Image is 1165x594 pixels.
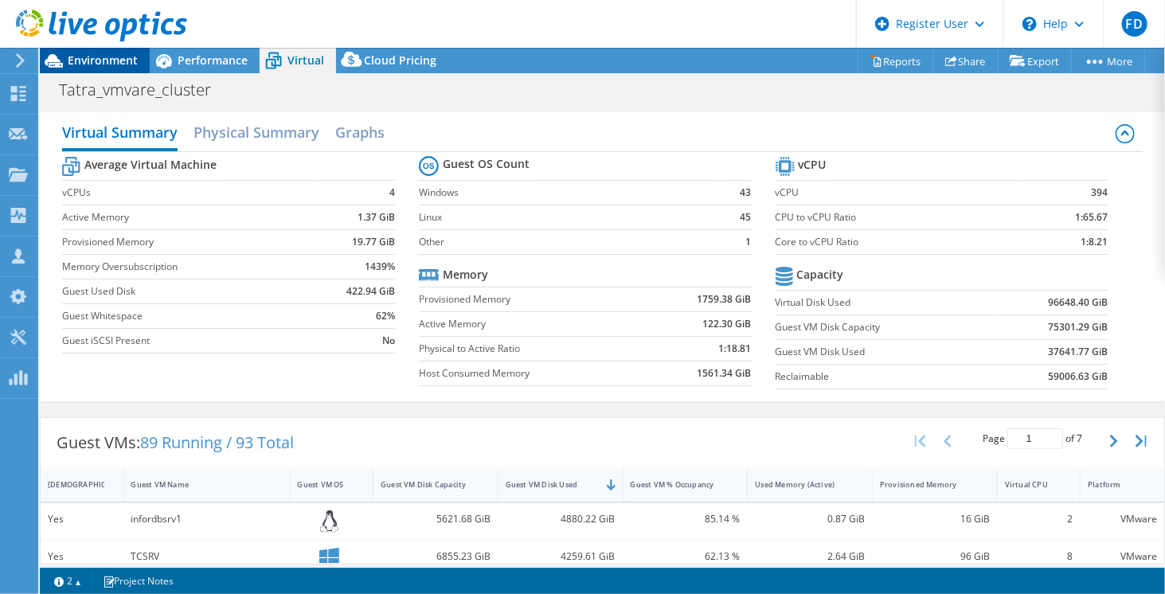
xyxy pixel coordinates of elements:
[1005,510,1073,528] div: 2
[1048,295,1108,311] b: 96648.40 GiB
[62,234,315,250] label: Provisioned Memory
[719,341,752,357] b: 1:18.81
[1088,548,1157,565] div: VMware
[381,548,491,565] div: 6855.23 GiB
[48,510,116,528] div: Yes
[506,510,616,528] div: 4880.22 GiB
[1091,185,1108,201] b: 394
[880,510,990,528] div: 16 GiB
[131,479,264,490] div: Guest VM Name
[43,571,92,591] a: 2
[1088,479,1138,490] div: Platform
[62,333,315,349] label: Guest iSCSI Present
[776,295,993,311] label: Virtual Disk Used
[776,369,993,385] label: Reclaimable
[381,479,471,490] div: Guest VM Disk Capacity
[1048,319,1108,335] b: 75301.29 GiB
[933,49,999,73] a: Share
[62,283,315,299] label: Guest Used Disk
[746,234,752,250] b: 1
[858,49,934,73] a: Reports
[48,479,97,490] div: [DEMOGRAPHIC_DATA]
[1007,428,1063,449] input: jump to page
[298,479,347,490] div: Guest VM OS
[1005,548,1073,565] div: 8
[178,53,248,68] span: Performance
[62,308,315,324] label: Guest Whitespace
[506,548,616,565] div: 4259.61 GiB
[880,548,990,565] div: 96 GiB
[41,418,310,467] div: Guest VMs:
[419,291,647,307] label: Provisioned Memory
[1071,49,1145,73] a: More
[1122,11,1147,37] span: FD
[84,157,217,173] b: Average Virtual Machine
[1022,17,1037,31] svg: \n
[62,185,315,201] label: vCPUs
[703,316,752,332] b: 122.30 GiB
[419,185,721,201] label: Windows
[194,116,319,148] h2: Physical Summary
[776,319,993,335] label: Guest VM Disk Capacity
[1048,344,1108,360] b: 37641.77 GiB
[1048,369,1108,385] b: 59006.63 GiB
[741,185,752,201] b: 43
[358,209,395,225] b: 1.37 GiB
[364,53,436,68] span: Cloud Pricing
[1081,234,1108,250] b: 1:8.21
[140,432,294,453] span: 89 Running / 93 Total
[799,157,827,173] b: vCPU
[52,81,236,99] h1: Tatra_vmvare_cluster
[365,259,395,275] b: 1439%
[92,571,185,591] a: Project Notes
[346,283,395,299] b: 422.94 GiB
[631,510,741,528] div: 85.14 %
[376,308,395,324] b: 62%
[443,267,488,283] b: Memory
[631,548,741,565] div: 62.13 %
[419,316,647,332] label: Active Memory
[776,234,1021,250] label: Core to vCPU Ratio
[1005,479,1054,490] div: Virtual CPU
[131,548,283,565] div: TCSRV
[419,234,721,250] label: Other
[131,510,283,528] div: infordbsrv1
[776,209,1021,225] label: CPU to vCPU Ratio
[419,341,647,357] label: Physical to Active Ratio
[741,209,752,225] b: 45
[287,53,324,68] span: Virtual
[983,428,1082,449] span: Page of
[389,185,395,201] b: 4
[419,209,721,225] label: Linux
[352,234,395,250] b: 19.77 GiB
[381,510,491,528] div: 5621.68 GiB
[443,156,530,172] b: Guest OS Count
[1075,209,1108,225] b: 1:65.67
[382,333,395,349] b: No
[698,291,752,307] b: 1759.38 GiB
[776,344,993,360] label: Guest VM Disk Used
[755,479,846,490] div: Used Memory (Active)
[48,548,116,565] div: Yes
[419,365,647,381] label: Host Consumed Memory
[62,259,315,275] label: Memory Oversubscription
[68,53,138,68] span: Environment
[755,510,865,528] div: 0.87 GiB
[1088,510,1157,528] div: VMware
[880,479,971,490] div: Provisioned Memory
[698,365,752,381] b: 1561.34 GiB
[1077,432,1082,445] span: 7
[335,116,385,148] h2: Graphs
[62,116,178,151] h2: Virtual Summary
[776,185,1021,201] label: vCPU
[755,548,865,565] div: 2.64 GiB
[631,479,721,490] div: Guest VM % Occupancy
[797,267,844,283] b: Capacity
[506,479,596,490] div: Guest VM Disk Used
[998,49,1072,73] a: Export
[62,209,315,225] label: Active Memory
